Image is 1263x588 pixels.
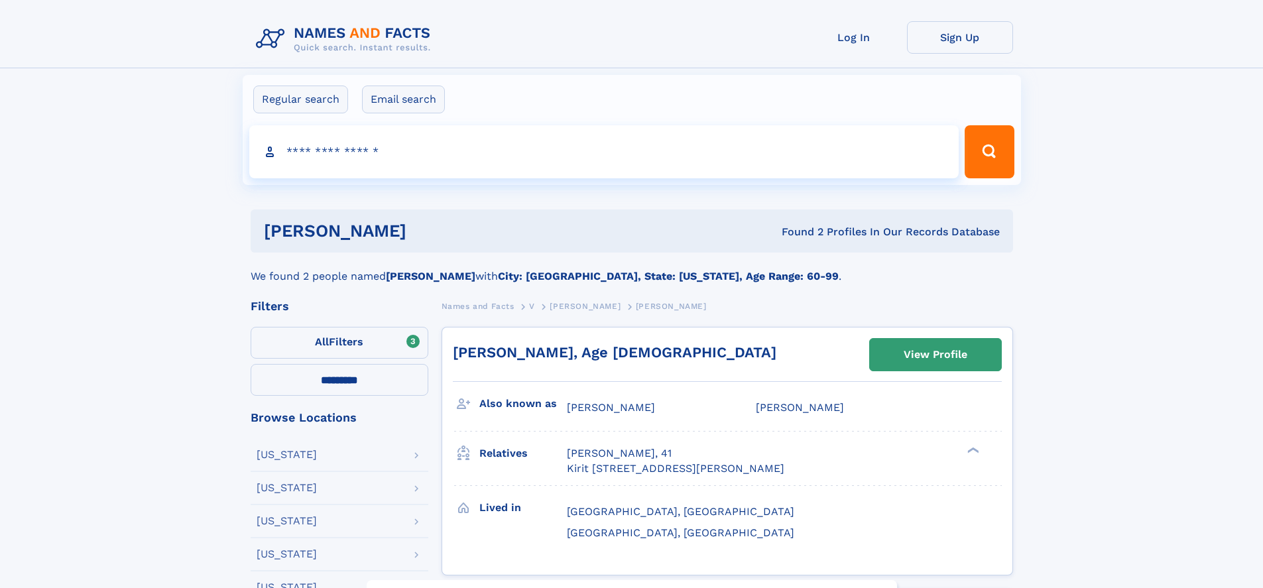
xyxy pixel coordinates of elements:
[479,392,567,415] h3: Also known as
[498,270,839,282] b: City: [GEOGRAPHIC_DATA], State: [US_STATE], Age Range: 60-99
[567,461,784,476] a: Kirit [STREET_ADDRESS][PERSON_NAME]
[964,446,980,455] div: ❯
[453,344,776,361] a: [PERSON_NAME], Age [DEMOGRAPHIC_DATA]
[801,21,907,54] a: Log In
[904,339,967,370] div: View Profile
[362,86,445,113] label: Email search
[550,298,621,314] a: [PERSON_NAME]
[442,298,514,314] a: Names and Facts
[251,21,442,57] img: Logo Names and Facts
[636,302,707,311] span: [PERSON_NAME]
[567,401,655,414] span: [PERSON_NAME]
[386,270,475,282] b: [PERSON_NAME]
[251,253,1013,284] div: We found 2 people named with .
[479,497,567,519] h3: Lived in
[315,335,329,348] span: All
[251,412,428,424] div: Browse Locations
[251,327,428,359] label: Filters
[257,483,317,493] div: [US_STATE]
[594,225,1000,239] div: Found 2 Profiles In Our Records Database
[529,302,535,311] span: V
[529,298,535,314] a: V
[965,125,1014,178] button: Search Button
[257,449,317,460] div: [US_STATE]
[253,86,348,113] label: Regular search
[251,300,428,312] div: Filters
[567,505,794,518] span: [GEOGRAPHIC_DATA], [GEOGRAPHIC_DATA]
[550,302,621,311] span: [PERSON_NAME]
[257,549,317,559] div: [US_STATE]
[249,125,959,178] input: search input
[567,446,672,461] a: [PERSON_NAME], 41
[257,516,317,526] div: [US_STATE]
[756,401,844,414] span: [PERSON_NAME]
[567,526,794,539] span: [GEOGRAPHIC_DATA], [GEOGRAPHIC_DATA]
[479,442,567,465] h3: Relatives
[870,339,1001,371] a: View Profile
[264,223,594,239] h1: [PERSON_NAME]
[907,21,1013,54] a: Sign Up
